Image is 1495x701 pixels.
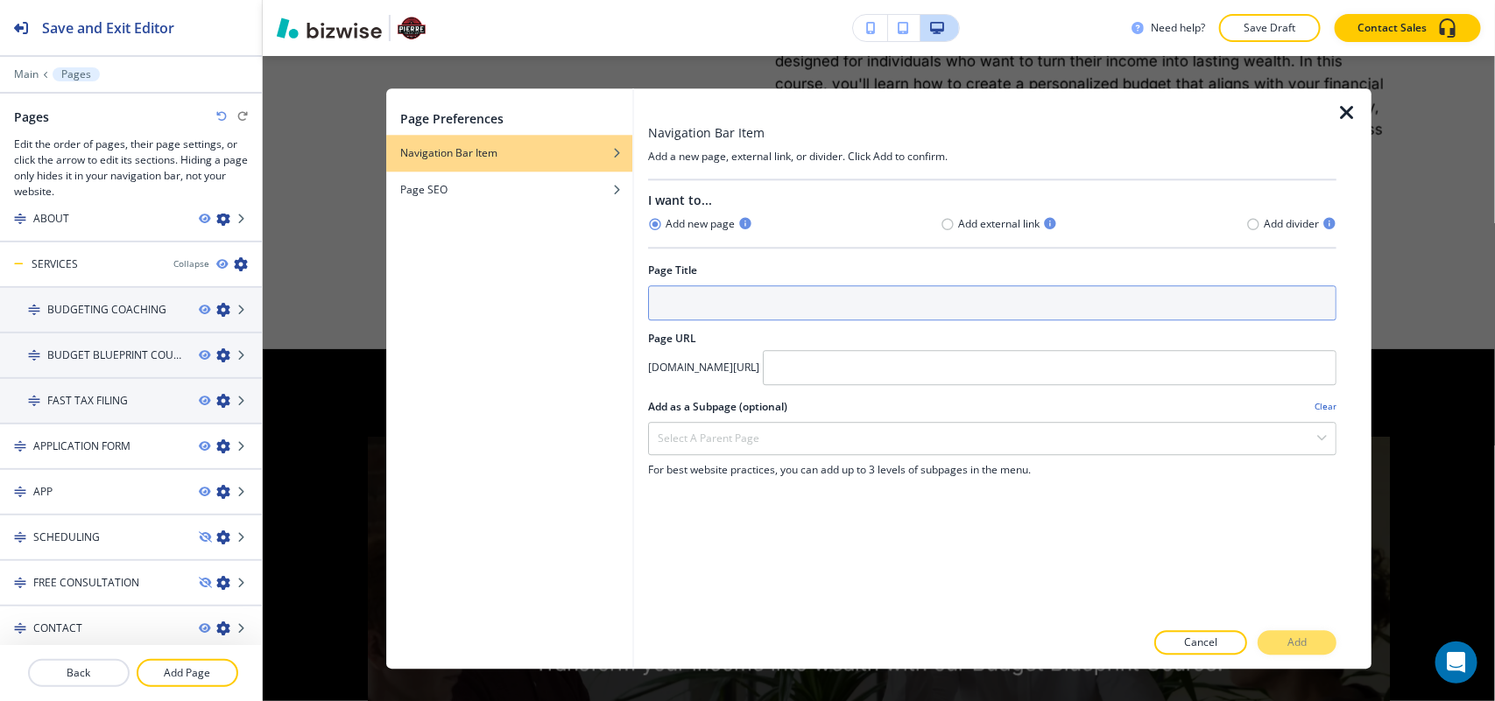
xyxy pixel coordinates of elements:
[648,123,765,142] h3: Navigation Bar Item
[648,399,787,415] h2: Add as a Subpage (optional)
[14,531,26,543] img: Drag
[959,216,1040,232] h4: Add external link
[53,67,100,81] button: Pages
[14,137,248,200] h3: Edit the order of pages, their page settings, or click the arrow to edit its sections. Hiding a p...
[1315,400,1336,413] h4: Clear
[648,331,1336,347] h2: Page URL
[14,486,26,498] img: Drag
[33,438,130,454] h4: APPLICATION FORM
[33,620,82,636] h4: CONTACT
[648,462,1336,478] h3: For best website practices, you can add up to 3 levels of subpages in the menu.
[400,109,504,128] h2: Page Preferences
[398,14,426,42] img: Your Logo
[14,577,26,589] img: Drag
[30,665,128,681] p: Back
[14,68,39,81] button: Main
[386,172,632,208] button: Page SEO
[32,256,78,272] h4: SERVICES
[33,575,139,591] h4: FREE CONSULTATION
[400,145,497,161] h4: Navigation Bar Item
[1219,14,1321,42] button: Save Draft
[1335,14,1481,42] button: Contact Sales
[1154,630,1247,655] button: Cancel
[277,18,382,39] img: Bizwise Logo
[14,108,49,126] h2: Pages
[47,393,128,409] h4: FAST TAX FILING
[138,665,236,681] p: Add Page
[33,484,53,500] h4: APP
[47,302,166,318] h4: BUDGETING COACHING
[648,149,1336,165] h4: Add a new page, external link, or divider. Click Add to confirm.
[386,135,632,172] button: Navigation Bar Item
[666,216,735,232] h4: Add new page
[28,395,40,407] img: Drag
[33,529,100,545] h4: SCHEDULING
[1435,641,1477,683] div: Open Intercom Messenger
[648,191,1336,209] h2: I want to...
[1242,20,1298,36] p: Save Draft
[648,263,697,278] h2: Page Title
[1357,20,1427,36] p: Contact Sales
[1151,20,1205,36] h3: Need help?
[1184,634,1217,650] p: Cancel
[28,349,40,361] img: Drag
[738,216,752,233] span: This new page will be a part of your Bizwise website. You can customize its sections in this edit...
[14,440,26,452] img: Drag
[14,622,26,634] img: Drag
[1322,216,1336,233] span: Dividers are used to group subpages in your navigation bar. For example, hovering on a divider ca...
[137,659,238,687] button: Add Page
[42,18,174,39] h2: Save and Exit Editor
[648,360,759,375] h4: [DOMAIN_NAME][URL]
[33,211,69,227] h4: ABOUT
[658,431,759,446] h4: Select a parent page
[14,213,26,225] img: Drag
[400,182,448,198] h4: Page SEO
[28,659,130,687] button: Back
[1044,216,1058,233] span: Clicking on this link will bring viewers to your specified URL (website address). It will open in...
[61,68,91,81] p: Pages
[173,257,209,270] button: Collapse
[47,347,185,363] h4: BUDGET BLUEPRINT COURSE
[1264,216,1319,232] h4: Add divider
[28,304,40,316] img: Drag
